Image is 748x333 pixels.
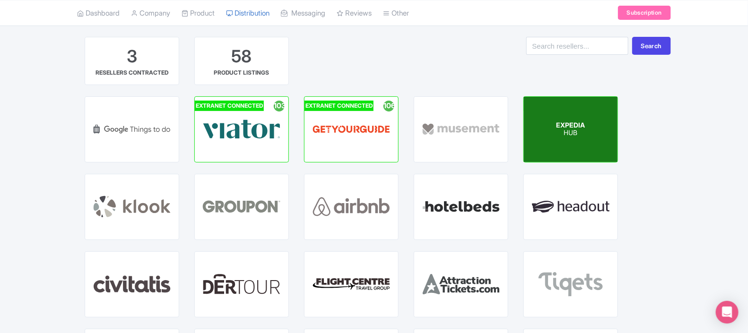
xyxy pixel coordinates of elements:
[618,6,671,20] a: Subscription
[557,121,585,129] span: EXPEDIA
[194,37,289,85] a: 58 PRODUCT LISTINGS
[523,96,618,162] a: EXTRANET CONNECTED 87 EXPEDIA HUB
[632,37,671,55] button: Search
[214,68,270,77] div: PRODUCT LISTINGS
[304,96,399,162] a: EXTRANET CONNECTED 106
[526,37,628,55] input: Search resellers...
[716,301,739,324] div: Open Intercom Messenger
[194,96,289,162] a: EXTRANET CONNECTED 103
[232,45,252,68] div: 58
[127,45,137,68] div: 3
[557,129,585,137] p: HUB
[85,37,179,85] a: 3 RESELLERS CONTRACTED
[96,68,168,77] div: RESELLERS CONTRACTED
